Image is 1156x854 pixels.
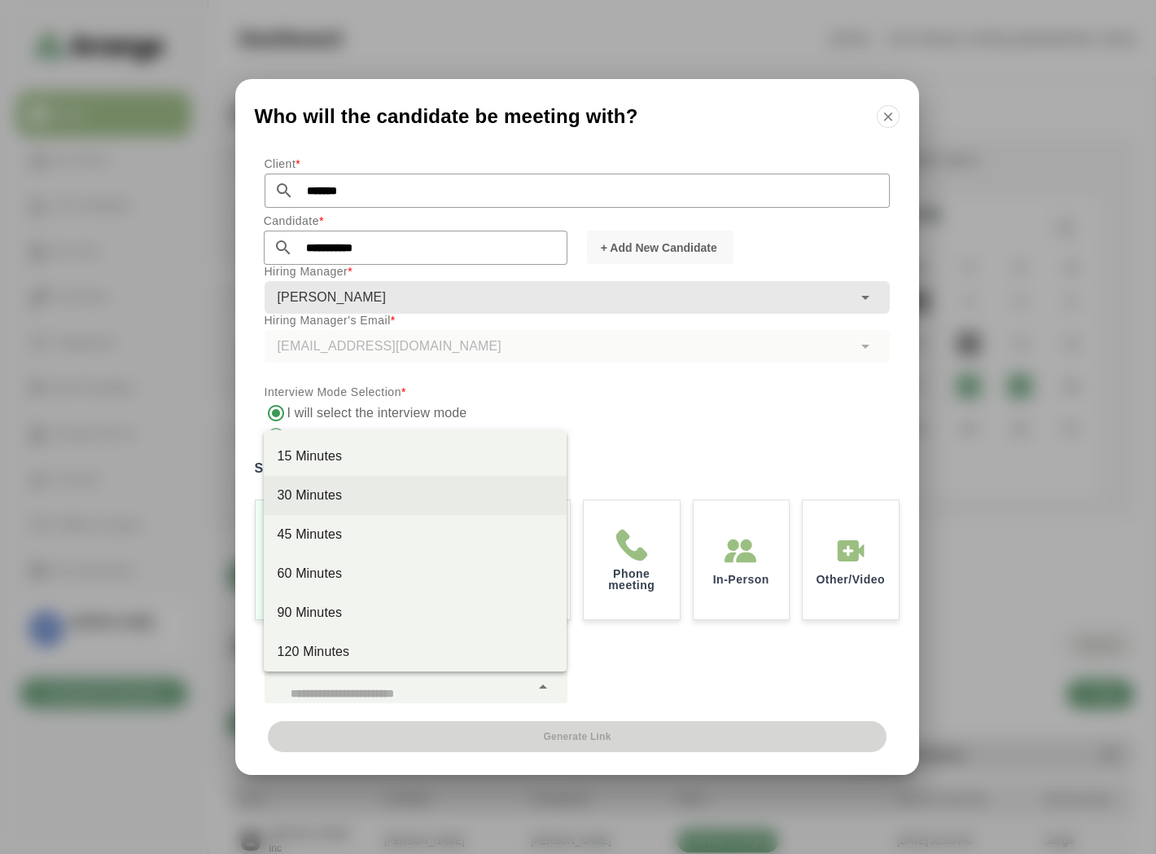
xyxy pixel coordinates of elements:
[265,310,890,330] p: Hiring Manager's Email
[834,535,867,567] img: In-Person
[287,425,574,447] label: Client will select the interview mode
[713,574,769,585] p: In-Person
[615,529,648,561] img: Phone meeting
[265,382,890,402] p: Interview Mode Selection
[255,107,638,126] span: Who will the candidate be meeting with?
[725,535,757,567] img: In-Person
[265,262,890,281] p: Hiring Manager
[600,240,717,256] span: + Add New Candidate
[277,447,554,466] div: 15 Minutes
[277,564,554,583] div: 60 Minutes
[277,525,554,544] div: 45 Minutes
[265,154,890,174] p: Client
[277,603,554,623] div: 90 Minutes
[587,231,733,264] button: + Add New Candidate
[277,642,554,662] div: 120 Minutes
[597,568,667,591] p: Phone meeting
[277,486,554,505] div: 30 Minutes
[255,457,900,480] label: Select a meeting mode
[287,402,468,425] label: I will select the interview mode
[264,211,567,231] p: Candidate
[816,574,885,585] p: Other/Video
